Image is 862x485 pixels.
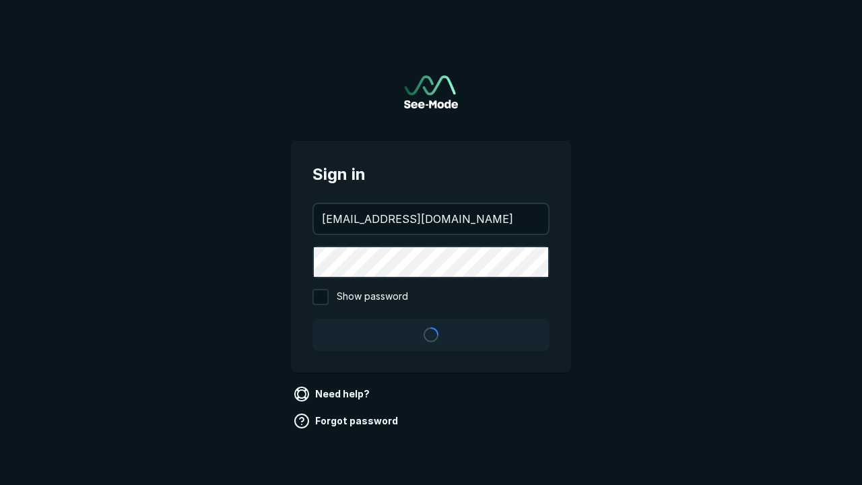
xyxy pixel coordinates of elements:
a: Forgot password [291,410,403,432]
img: See-Mode Logo [404,75,458,108]
span: Sign in [312,162,550,187]
span: Show password [337,289,408,305]
a: Need help? [291,383,375,405]
a: Go to sign in [404,75,458,108]
input: your@email.com [314,204,548,234]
